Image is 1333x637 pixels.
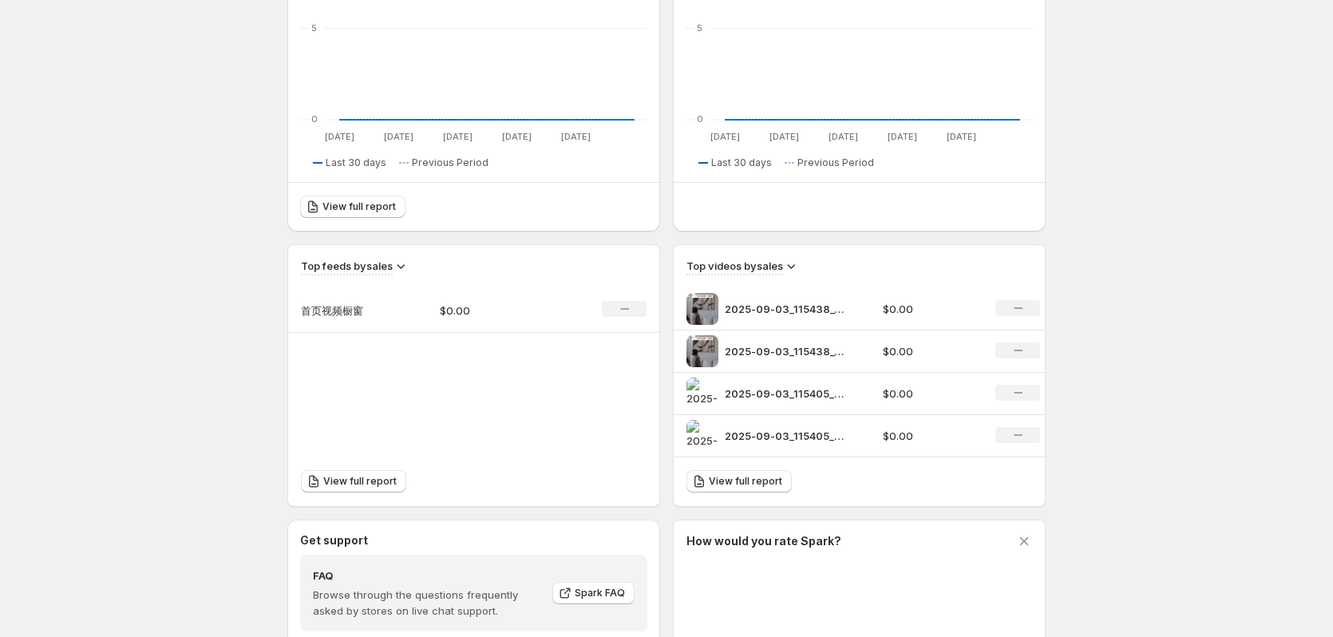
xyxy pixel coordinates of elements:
img: 2025-09-03_115438_407 [686,335,718,367]
p: $0.00 [883,301,977,317]
text: [DATE] [502,131,532,142]
img: 2025-09-03_115405_237 [686,420,718,452]
text: [DATE] [888,131,917,142]
h3: Get support [300,532,368,548]
span: Spark FAQ [575,587,625,599]
h3: How would you rate Spark? [686,533,841,549]
p: 2025-09-03_115438_407 [725,301,844,317]
a: View full report [686,470,792,493]
p: 2025-09-03_115438_407 [725,343,844,359]
text: [DATE] [561,131,591,142]
p: $0.00 [883,428,977,444]
text: [DATE] [710,131,740,142]
p: 首页视频橱窗 [301,303,381,318]
text: 0 [697,113,703,125]
span: Last 30 days [326,156,386,169]
h4: FAQ [313,568,541,584]
p: $0.00 [883,386,977,402]
img: 2025-09-03_115438_407 [686,293,718,325]
text: 5 [311,22,317,34]
text: [DATE] [443,131,473,142]
text: 5 [697,22,702,34]
span: Previous Period [797,156,874,169]
text: [DATE] [947,131,976,142]
p: 2025-09-03_115405_237 [725,386,844,402]
span: Last 30 days [711,156,772,169]
h3: Top videos by sales [686,258,783,274]
text: [DATE] [769,131,799,142]
p: $0.00 [440,303,553,318]
p: Browse through the questions frequently asked by stores on live chat support. [313,587,541,619]
text: 0 [311,113,318,125]
span: View full report [709,475,782,488]
p: 2025-09-03_115405_237 [725,428,844,444]
text: [DATE] [325,131,354,142]
text: [DATE] [384,131,413,142]
a: View full report [300,196,405,218]
span: View full report [322,200,396,213]
span: Previous Period [412,156,489,169]
span: View full report [323,475,397,488]
text: [DATE] [829,131,858,142]
img: 2025-09-03_115405_237 [686,378,718,409]
a: View full report [301,470,406,493]
h3: Top feeds by sales [301,258,393,274]
a: Spark FAQ [552,582,635,604]
p: $0.00 [883,343,977,359]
